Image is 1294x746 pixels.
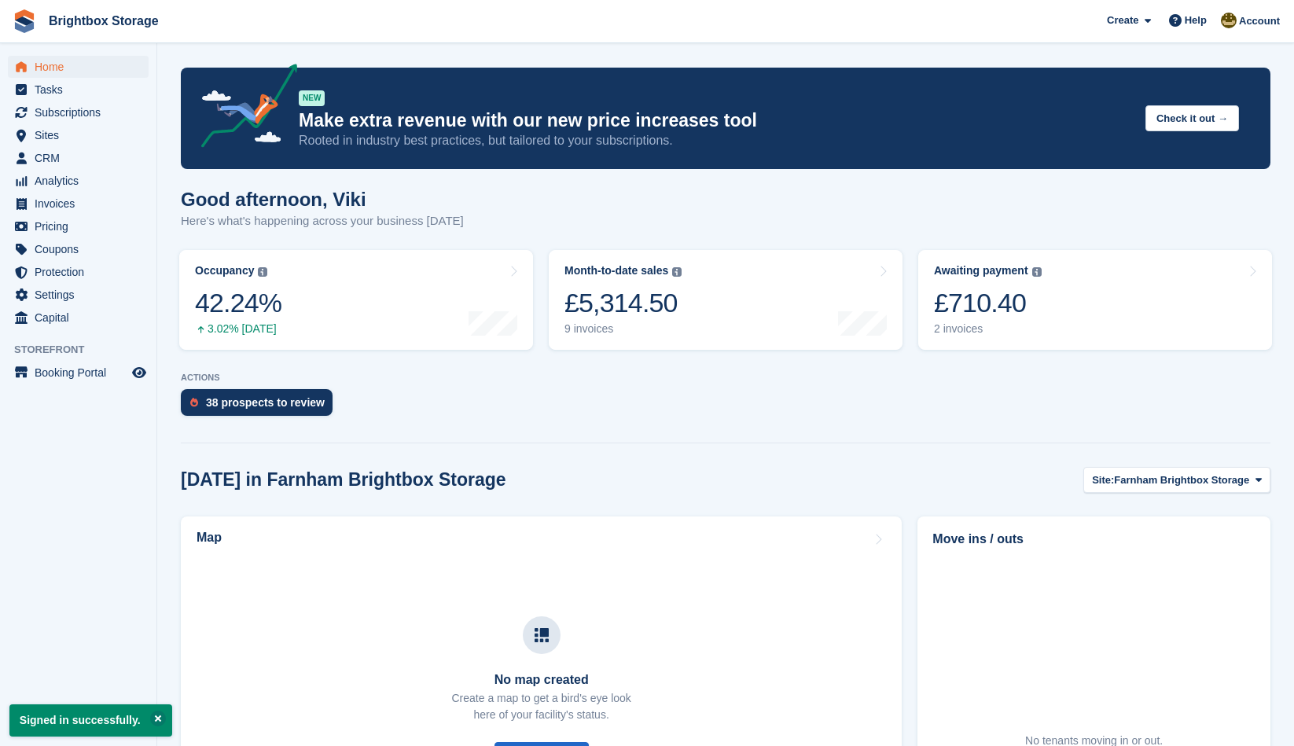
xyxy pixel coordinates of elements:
[181,469,506,491] h2: [DATE] in Farnham Brightbox Storage
[934,264,1028,277] div: Awaiting payment
[8,79,149,101] a: menu
[130,363,149,382] a: Preview store
[35,101,129,123] span: Subscriptions
[197,531,222,545] h2: Map
[35,56,129,78] span: Home
[8,261,149,283] a: menu
[8,124,149,146] a: menu
[181,189,464,210] h1: Good afternoon, Viki
[8,101,149,123] a: menu
[8,170,149,192] a: menu
[1107,13,1138,28] span: Create
[8,56,149,78] a: menu
[35,215,129,237] span: Pricing
[181,373,1270,383] p: ACTIONS
[299,132,1133,149] p: Rooted in industry best practices, but tailored to your subscriptions.
[8,307,149,329] a: menu
[8,215,149,237] a: menu
[179,250,533,350] a: Occupancy 42.24% 3.02% [DATE]
[258,267,267,277] img: icon-info-grey-7440780725fd019a000dd9b08b2336e03edf1995a4989e88bcd33f0948082b44.svg
[1032,267,1042,277] img: icon-info-grey-7440780725fd019a000dd9b08b2336e03edf1995a4989e88bcd33f0948082b44.svg
[564,264,668,277] div: Month-to-date sales
[8,238,149,260] a: menu
[451,673,630,687] h3: No map created
[35,124,129,146] span: Sites
[299,90,325,106] div: NEW
[564,287,682,319] div: £5,314.50
[35,307,129,329] span: Capital
[181,212,464,230] p: Here's what's happening across your business [DATE]
[299,109,1133,132] p: Make extra revenue with our new price increases tool
[188,64,298,153] img: price-adjustments-announcement-icon-8257ccfd72463d97f412b2fc003d46551f7dbcb40ab6d574587a9cd5c0d94...
[932,530,1255,549] h2: Move ins / outs
[35,261,129,283] span: Protection
[549,250,902,350] a: Month-to-date sales £5,314.50 9 invoices
[195,322,281,336] div: 3.02% [DATE]
[1114,472,1249,488] span: Farnham Brightbox Storage
[42,8,165,34] a: Brightbox Storage
[14,342,156,358] span: Storefront
[8,362,149,384] a: menu
[35,79,129,101] span: Tasks
[206,396,325,409] div: 38 prospects to review
[8,193,149,215] a: menu
[35,193,129,215] span: Invoices
[1185,13,1207,28] span: Help
[934,287,1042,319] div: £710.40
[35,284,129,306] span: Settings
[181,389,340,424] a: 38 prospects to review
[1239,13,1280,29] span: Account
[195,287,281,319] div: 42.24%
[9,704,172,737] p: Signed in successfully.
[564,322,682,336] div: 9 invoices
[8,284,149,306] a: menu
[35,170,129,192] span: Analytics
[35,238,129,260] span: Coupons
[35,147,129,169] span: CRM
[918,250,1272,350] a: Awaiting payment £710.40 2 invoices
[672,267,682,277] img: icon-info-grey-7440780725fd019a000dd9b08b2336e03edf1995a4989e88bcd33f0948082b44.svg
[35,362,129,384] span: Booking Portal
[190,398,198,407] img: prospect-51fa495bee0391a8d652442698ab0144808aea92771e9ea1ae160a38d050c398.svg
[13,9,36,33] img: stora-icon-8386f47178a22dfd0bd8f6a31ec36ba5ce8667c1dd55bd0f319d3a0aa187defe.svg
[451,690,630,723] p: Create a map to get a bird's eye look here of your facility's status.
[1221,13,1237,28] img: Viki
[1083,467,1270,493] button: Site: Farnham Brightbox Storage
[535,628,549,642] img: map-icn-33ee37083ee616e46c38cad1a60f524a97daa1e2b2c8c0bc3eb3415660979fc1.svg
[1092,472,1114,488] span: Site:
[195,264,254,277] div: Occupancy
[8,147,149,169] a: menu
[934,322,1042,336] div: 2 invoices
[1145,105,1239,131] button: Check it out →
